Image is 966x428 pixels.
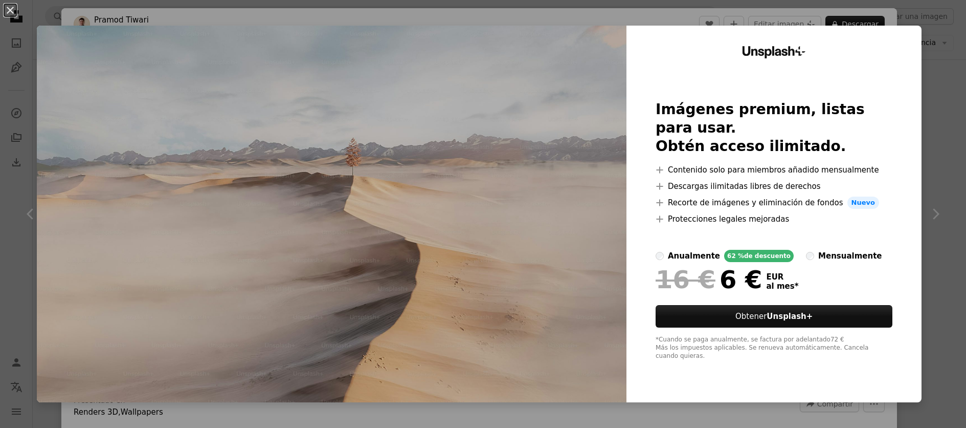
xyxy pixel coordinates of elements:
span: EUR [766,272,798,282]
div: mensualmente [818,250,882,262]
span: al mes * [766,282,798,291]
div: 62 % de descuento [724,250,794,262]
li: Protecciones legales mejoradas [656,213,892,225]
strong: Unsplash+ [767,312,813,321]
input: anualmente62 %de descuento [656,252,664,260]
h2: Imágenes premium, listas para usar. Obtén acceso ilimitado. [656,100,892,156]
input: mensualmente [806,252,814,260]
div: anualmente [668,250,720,262]
button: ObtenerUnsplash+ [656,305,892,328]
div: *Cuando se paga anualmente, se factura por adelantado 72 € Más los impuestos aplicables. Se renue... [656,336,892,360]
li: Recorte de imágenes y eliminación de fondos [656,197,892,209]
div: 6 € [656,266,762,293]
span: 16 € [656,266,715,293]
span: Nuevo [847,197,879,209]
li: Contenido solo para miembros añadido mensualmente [656,164,892,176]
li: Descargas ilimitadas libres de derechos [656,180,892,192]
